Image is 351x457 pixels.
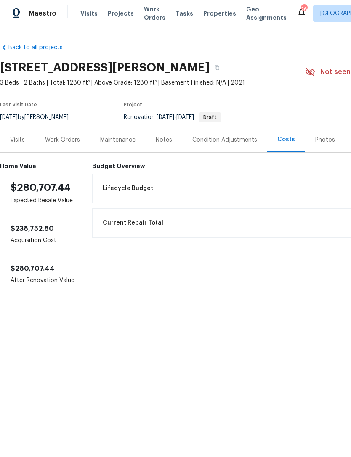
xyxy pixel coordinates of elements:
span: [DATE] [157,114,174,120]
span: $238,752.80 [11,225,54,232]
span: Work Orders [144,5,165,22]
span: Visits [80,9,98,18]
div: Maintenance [100,136,136,144]
button: Copy Address [210,60,225,75]
div: Visits [10,136,25,144]
div: Work Orders [45,136,80,144]
span: $280,707.44 [11,182,71,193]
div: Costs [277,135,295,144]
span: Lifecycle Budget [103,184,153,193]
div: 26 [301,5,307,13]
div: Notes [156,136,172,144]
span: Current Repair Total [103,219,163,227]
div: Condition Adjustments [192,136,257,144]
span: Tasks [175,11,193,16]
span: Geo Assignments [246,5,287,22]
span: Project [124,102,142,107]
span: $280,707.44 [11,265,55,272]
span: - [157,114,194,120]
div: Photos [315,136,335,144]
span: Maestro [29,9,56,18]
span: Projects [108,9,134,18]
span: [DATE] [176,114,194,120]
span: Draft [200,115,220,120]
span: Renovation [124,114,221,120]
span: Properties [203,9,236,18]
